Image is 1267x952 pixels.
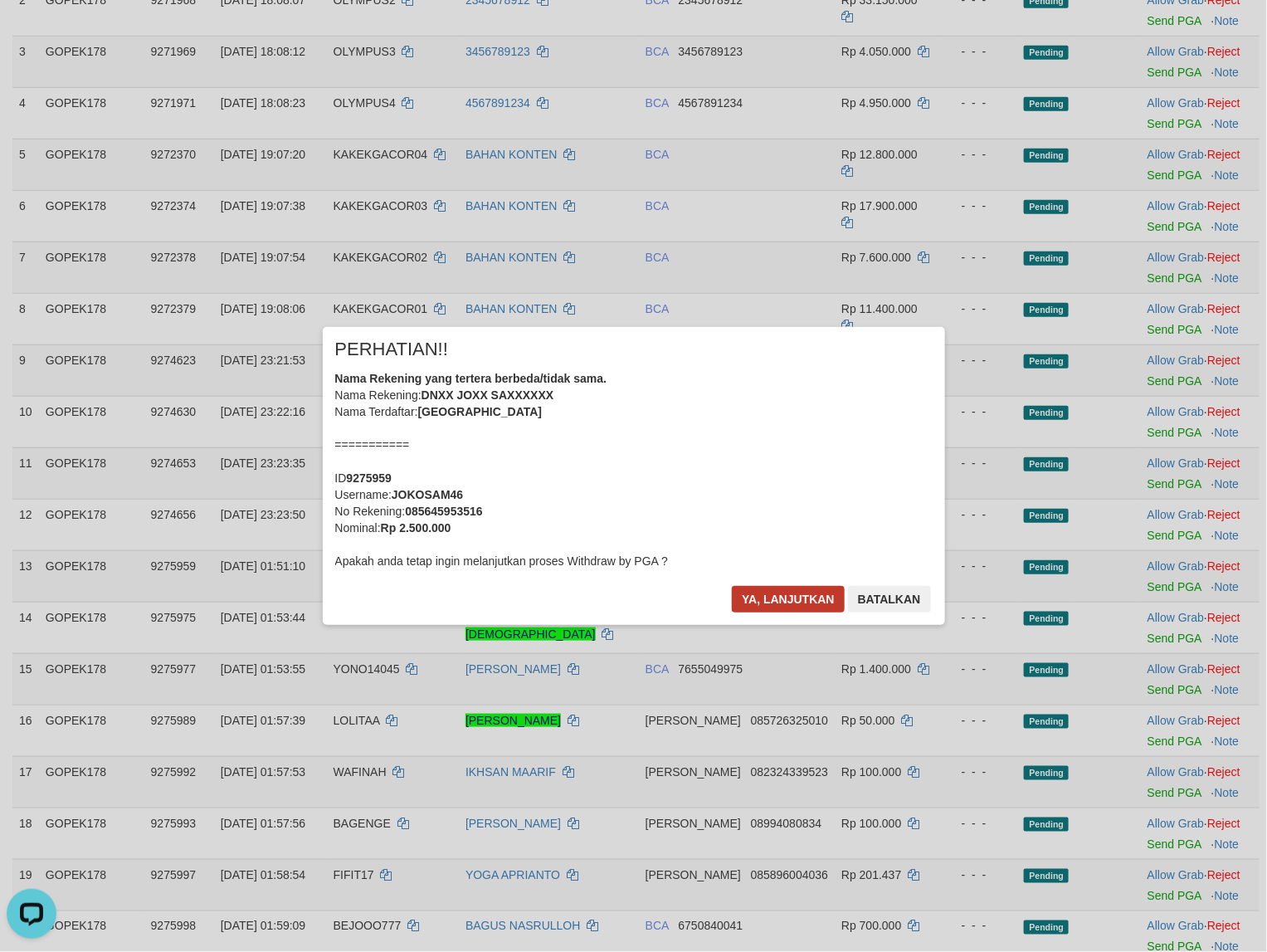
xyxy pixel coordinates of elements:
[7,7,56,56] button: Open LiveChat chat widget
[335,370,933,569] div: Nama Rekening: Nama Terdaftar: =========== ID Username: No Rekening: Nominal: Apakah anda tetap i...
[418,405,543,418] b: [GEOGRAPHIC_DATA]
[732,586,845,613] button: Ya, lanjutkan
[405,505,482,518] b: 085645953516
[392,488,463,501] b: JOKOSAM46
[381,521,451,535] b: Rp 2.500.000
[848,586,931,613] button: Batalkan
[347,471,392,485] b: 9275959
[422,388,554,402] b: DNXX JOXX SAXXXXXX
[335,372,607,385] b: Nama Rekening yang tertera berbeda/tidak sama.
[335,341,449,358] span: PERHATIAN!!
